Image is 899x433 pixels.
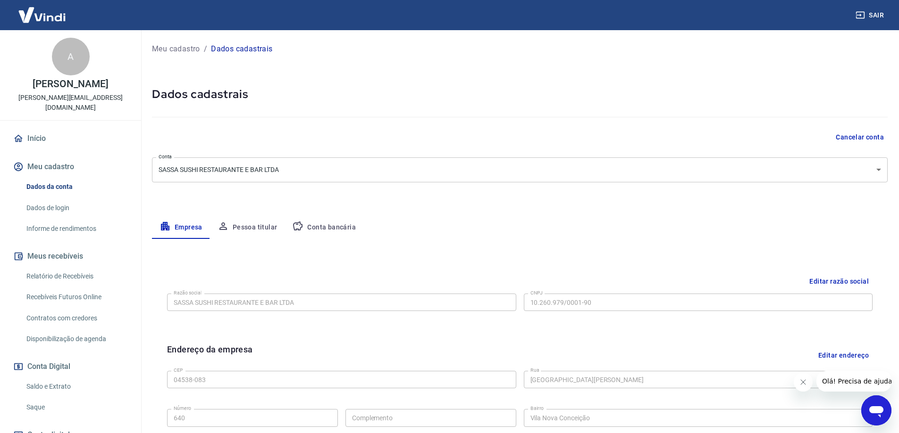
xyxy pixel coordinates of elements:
button: Cancelar conta [832,129,888,146]
label: Razão social [174,289,202,296]
label: Bairro [530,405,544,412]
a: Saque [23,398,130,417]
button: Meu cadastro [11,156,130,177]
a: Dados de login [23,198,130,218]
p: Dados cadastrais [211,43,272,55]
a: Relatório de Recebíveis [23,267,130,286]
img: Vindi [11,0,73,29]
button: Sair [854,7,888,24]
iframe: Mensagem da empresa [816,371,891,392]
a: Dados da conta [23,177,130,196]
label: Rua [530,367,539,374]
a: Disponibilização de agenda [23,329,130,349]
button: Editar endereço [815,343,873,367]
a: Meu cadastro [152,43,200,55]
div: A [52,38,90,75]
button: Conta bancária [285,216,363,239]
label: CNPJ [530,289,543,296]
button: Conta Digital [11,356,130,377]
button: Editar razão social [806,273,873,290]
p: [PERSON_NAME][EMAIL_ADDRESS][DOMAIN_NAME] [8,93,134,113]
label: Conta [159,153,172,160]
h5: Dados cadastrais [152,87,888,102]
label: CEP [174,367,183,374]
a: Recebíveis Futuros Online [23,287,130,307]
h6: Endereço da empresa [167,343,253,367]
a: Contratos com credores [23,309,130,328]
button: Meus recebíveis [11,246,130,267]
iframe: Botão para abrir a janela de mensagens [861,395,891,425]
label: Número [174,405,191,412]
div: SASSA SUSHI RESTAURANTE E BAR LTDA [152,157,888,182]
button: Empresa [152,216,210,239]
p: [PERSON_NAME] [33,79,108,89]
a: Início [11,128,130,149]
a: Informe de rendimentos [23,219,130,238]
span: Olá! Precisa de ajuda? [6,7,79,14]
p: / [204,43,207,55]
button: Pessoa titular [210,216,285,239]
a: Saldo e Extrato [23,377,130,396]
iframe: Fechar mensagem [794,373,813,392]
